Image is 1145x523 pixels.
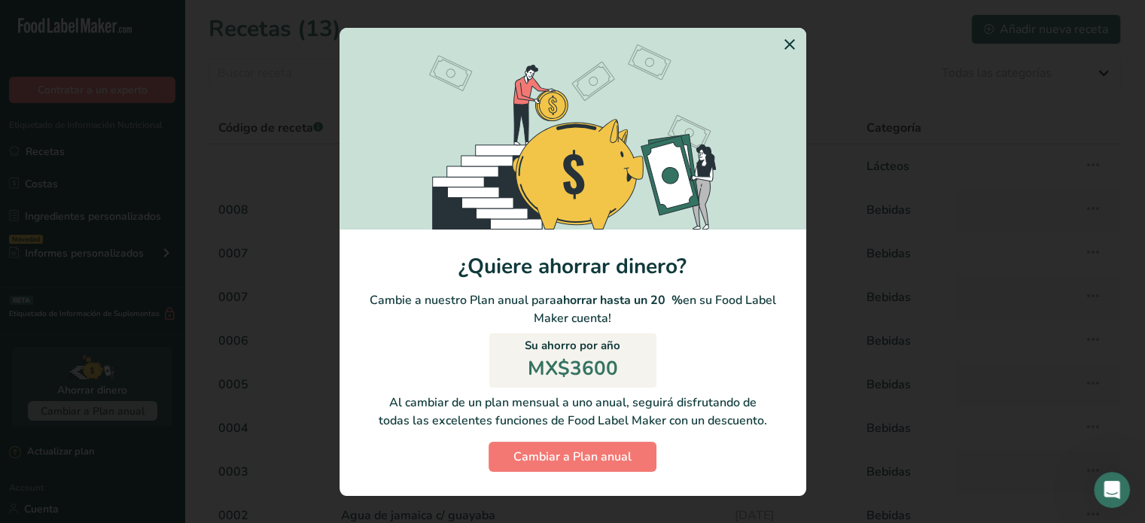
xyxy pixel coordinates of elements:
span: Cambiar a Plan anual [513,448,632,466]
iframe: Intercom live chat [1094,472,1130,508]
p: MX$3600 [528,354,618,383]
p: Su ahorro por año [525,337,620,354]
button: Cambiar a Plan anual [489,442,656,472]
h1: ¿Quiere ahorrar dinero? [340,254,806,279]
p: Cambie a nuestro Plan anual para en su Food Label Maker cuenta! [340,291,806,327]
b: ahorrar hasta un 20 % [556,292,683,309]
p: Al cambiar de un plan mensual a uno anual, seguirá disfrutando de todas las excelentes funciones ... [352,394,794,430]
